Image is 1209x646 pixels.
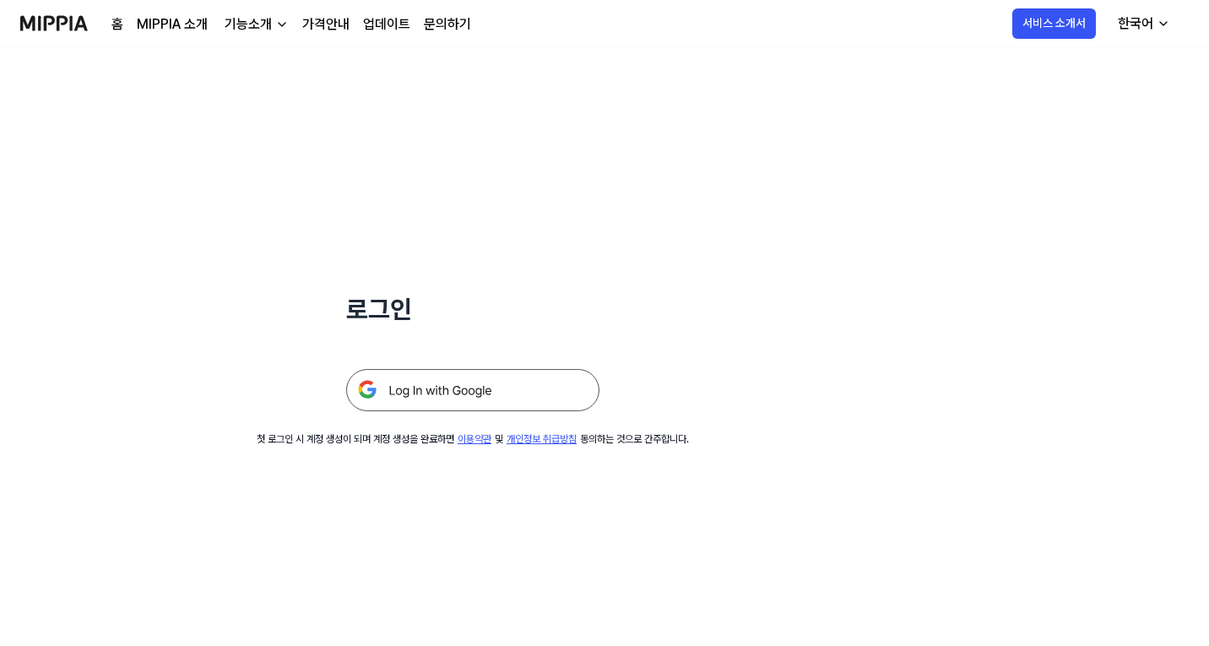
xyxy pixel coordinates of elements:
[221,14,275,35] div: 기능소개
[302,14,350,35] a: 가격안내
[257,432,689,447] div: 첫 로그인 시 계정 생성이 되며 계정 생성을 완료하면 및 동의하는 것으로 간주합니다.
[137,14,208,35] a: MIPPIA 소개
[111,14,123,35] a: 홈
[363,14,410,35] a: 업데이트
[1012,8,1096,39] button: 서비스 소개서
[507,433,577,445] a: 개인정보 취급방침
[346,369,599,411] img: 구글 로그인 버튼
[424,14,471,35] a: 문의하기
[221,14,289,35] button: 기능소개
[275,18,289,31] img: down
[346,290,599,328] h1: 로그인
[1114,14,1157,34] div: 한국어
[1104,7,1180,41] button: 한국어
[458,433,491,445] a: 이용약관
